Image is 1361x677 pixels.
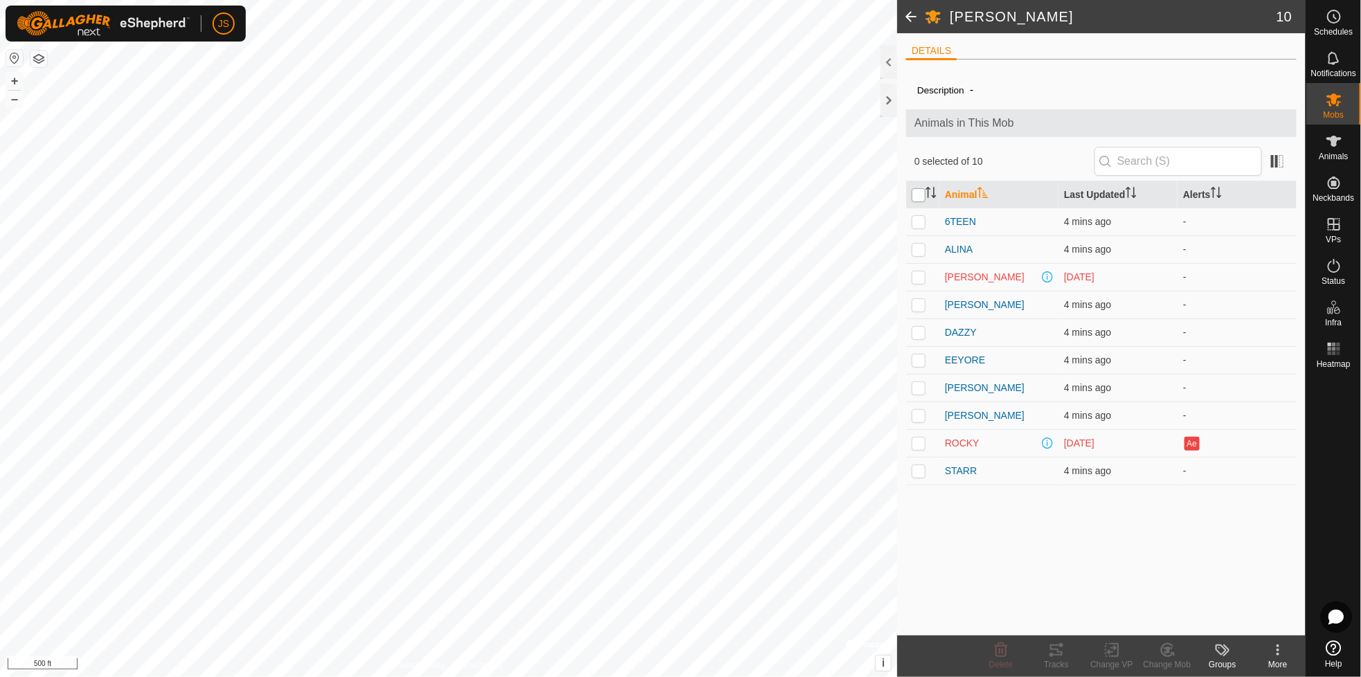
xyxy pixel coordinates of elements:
div: More [1250,658,1306,671]
span: Neckbands [1313,194,1354,202]
span: 10 [1277,6,1292,27]
a: Help [1306,635,1361,674]
a: Privacy Policy [394,659,446,671]
span: 0 selected of 10 [914,154,1094,169]
p-sorticon: Activate to sort [926,189,937,200]
span: Animals in This Mob [914,115,1288,132]
td: - [1178,374,1297,401]
span: VPs [1326,235,1341,244]
th: Alerts [1178,181,1297,208]
button: – [6,91,23,107]
button: i [876,656,891,671]
span: 22 Aug 2025, 10:36 pm [1064,327,1111,338]
span: 21 Aug 2025, 8:06 pm [1064,271,1094,282]
span: i [882,657,885,669]
span: Mobs [1324,111,1344,119]
td: - [1178,457,1297,485]
button: Reset Map [6,50,23,66]
span: - [964,78,979,101]
button: Map Layers [30,51,47,67]
span: 22 Aug 2025, 10:36 pm [1064,410,1111,421]
span: Heatmap [1317,360,1351,368]
div: Tracks [1029,658,1084,671]
span: Animals [1319,152,1349,161]
div: Change Mob [1139,658,1195,671]
td: - [1178,208,1297,235]
span: 22 Aug 2025, 10:36 pm [1064,382,1111,393]
span: DAZZY [945,325,977,340]
span: Delete [989,660,1013,669]
span: Schedules [1314,28,1353,36]
p-sorticon: Activate to sort [1126,189,1137,200]
p-sorticon: Activate to sort [977,189,989,200]
span: STARR [945,464,977,478]
div: Change VP [1084,658,1139,671]
th: Animal [939,181,1058,208]
span: 21 Aug 2025, 8:06 pm [1064,437,1094,449]
td: - [1178,318,1297,346]
span: 22 Aug 2025, 10:36 pm [1064,216,1111,227]
div: Groups [1195,658,1250,671]
td: - [1178,291,1297,318]
span: 22 Aug 2025, 10:36 pm [1064,299,1111,310]
span: 22 Aug 2025, 10:36 pm [1064,244,1111,255]
span: ALINA [945,242,973,257]
img: Gallagher Logo [17,11,190,36]
p-sorticon: Activate to sort [1211,189,1222,200]
span: [PERSON_NAME] [945,408,1025,423]
a: Contact Us [462,659,503,671]
span: [PERSON_NAME] [945,270,1025,285]
span: JS [218,17,229,31]
span: Help [1325,660,1342,668]
span: 22 Aug 2025, 10:36 pm [1064,354,1111,365]
span: [PERSON_NAME] [945,381,1025,395]
span: [PERSON_NAME] [945,298,1025,312]
td: - [1178,401,1297,429]
input: Search (S) [1094,147,1262,176]
td: - [1178,235,1297,263]
button: + [6,73,23,89]
span: ROCKY [945,436,980,451]
button: Ae [1184,437,1200,451]
td: - [1178,346,1297,374]
span: Status [1322,277,1345,285]
h2: [PERSON_NAME] [950,8,1277,25]
span: 22 Aug 2025, 10:36 pm [1064,465,1111,476]
label: Description [917,85,964,96]
span: EEYORE [945,353,985,368]
th: Last Updated [1058,181,1178,208]
span: Notifications [1311,69,1356,78]
span: Infra [1325,318,1342,327]
li: DETAILS [906,44,957,60]
td: - [1178,263,1297,291]
span: 6TEEN [945,215,976,229]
